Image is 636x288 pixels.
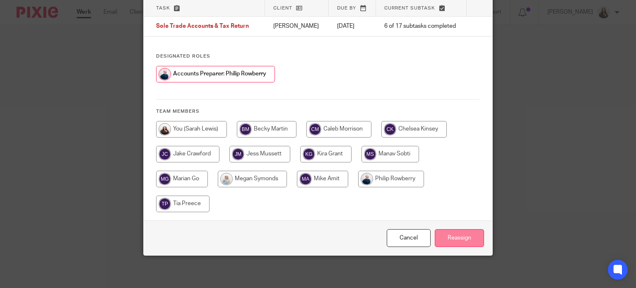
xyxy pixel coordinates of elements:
[337,22,367,30] p: [DATE]
[337,6,356,10] span: Due by
[156,24,249,29] span: Sole Trade Accounts & Tax Return
[156,53,480,60] h4: Designated Roles
[156,108,480,115] h4: Team members
[435,229,484,247] input: Reassign
[376,17,467,36] td: 6 of 17 subtasks completed
[273,22,321,30] p: [PERSON_NAME]
[156,6,170,10] span: Task
[384,6,435,10] span: Current subtask
[273,6,292,10] span: Client
[387,229,431,247] a: Close this dialog window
